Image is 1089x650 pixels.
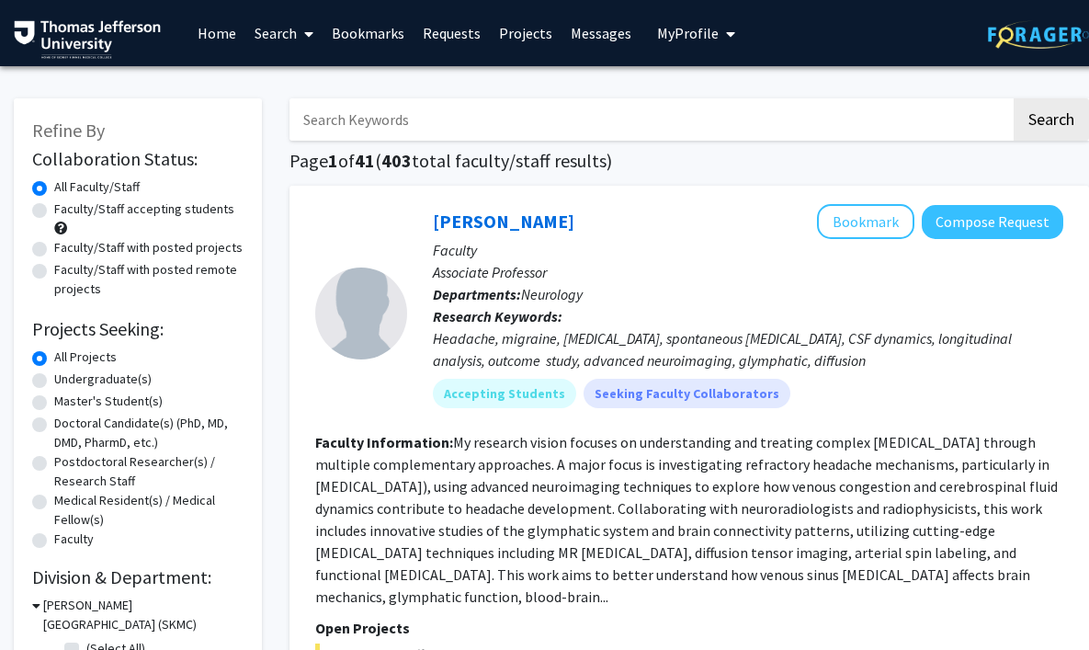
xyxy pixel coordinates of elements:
a: Search [245,1,323,65]
b: Research Keywords: [433,307,562,325]
button: Compose Request to Hsiangkuo Yuan [922,205,1063,239]
span: 1 [328,149,338,172]
label: Faculty [54,530,94,549]
img: Thomas Jefferson University Logo [14,20,161,59]
p: Faculty [433,239,1063,261]
label: Master's Student(s) [54,392,163,411]
h3: [PERSON_NAME][GEOGRAPHIC_DATA] (SKMC) [43,596,244,634]
label: Postdoctoral Researcher(s) / Research Staff [54,452,244,491]
h2: Division & Department: [32,566,244,588]
h2: Collaboration Status: [32,148,244,170]
span: Neurology [521,285,583,303]
a: Requests [414,1,490,65]
fg-read-more: My research vision focuses on understanding and treating complex [MEDICAL_DATA] through multiple ... [315,433,1058,606]
label: Medical Resident(s) / Medical Fellow(s) [54,491,244,530]
button: Add Hsiangkuo Yuan to Bookmarks [817,204,914,239]
h1: Page of ( total faculty/staff results) [289,150,1089,172]
p: Associate Professor [433,261,1063,283]
label: Faculty/Staff with posted remote projects [54,260,244,299]
a: Messages [562,1,641,65]
a: Home [188,1,245,65]
label: All Faculty/Staff [54,177,140,197]
span: My Profile [657,24,719,42]
mat-chip: Accepting Students [433,379,576,408]
label: Faculty/Staff accepting students [54,200,234,219]
input: Search Keywords [289,98,1011,141]
p: Open Projects [315,617,1063,639]
a: Projects [490,1,562,65]
a: [PERSON_NAME] [433,210,574,233]
mat-chip: Seeking Faculty Collaborators [584,379,790,408]
label: All Projects [54,348,117,367]
button: Search [1014,98,1089,141]
label: Undergraduate(s) [54,370,152,389]
div: Headache, migraine, [MEDICAL_DATA], spontaneous [MEDICAL_DATA], CSF dynamics, longitudinal analys... [433,327,1063,371]
h2: Projects Seeking: [32,318,244,340]
span: 403 [381,149,412,172]
a: Bookmarks [323,1,414,65]
iframe: Chat [1011,567,1075,636]
span: Refine By [32,119,105,142]
b: Departments: [433,285,521,303]
span: 41 [355,149,375,172]
label: Faculty/Staff with posted projects [54,238,243,257]
label: Doctoral Candidate(s) (PhD, MD, DMD, PharmD, etc.) [54,414,244,452]
b: Faculty Information: [315,433,453,451]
